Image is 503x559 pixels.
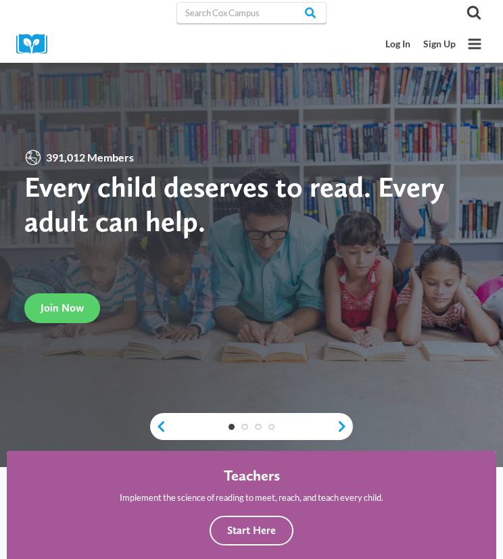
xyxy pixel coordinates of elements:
p: Implement the science of reading to meet, reach, and teach every child. [120,491,383,504]
span: Join Now [41,301,84,314]
a: Log In [379,32,416,56]
a: 2 [241,424,248,431]
a: Join Now [24,293,100,323]
div: content slider buttons [150,413,353,440]
a: Sign Up [416,32,462,56]
h4: Teachers [224,467,280,485]
strong: Every child deserves to read. Every adult can help. [24,170,444,239]
span: 391,012 Members [42,149,139,166]
button: Start Here [210,516,293,545]
a: 1 [229,424,235,431]
a: 4 [268,424,275,431]
img: Cox Campus [16,34,57,55]
a: next [337,420,353,433]
input: Search Cox Campus [176,2,326,24]
a: previous [150,420,166,433]
nav: Secondary Mobile Navigation [379,32,462,56]
button: Open menu [462,32,487,56]
a: 3 [255,424,262,431]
